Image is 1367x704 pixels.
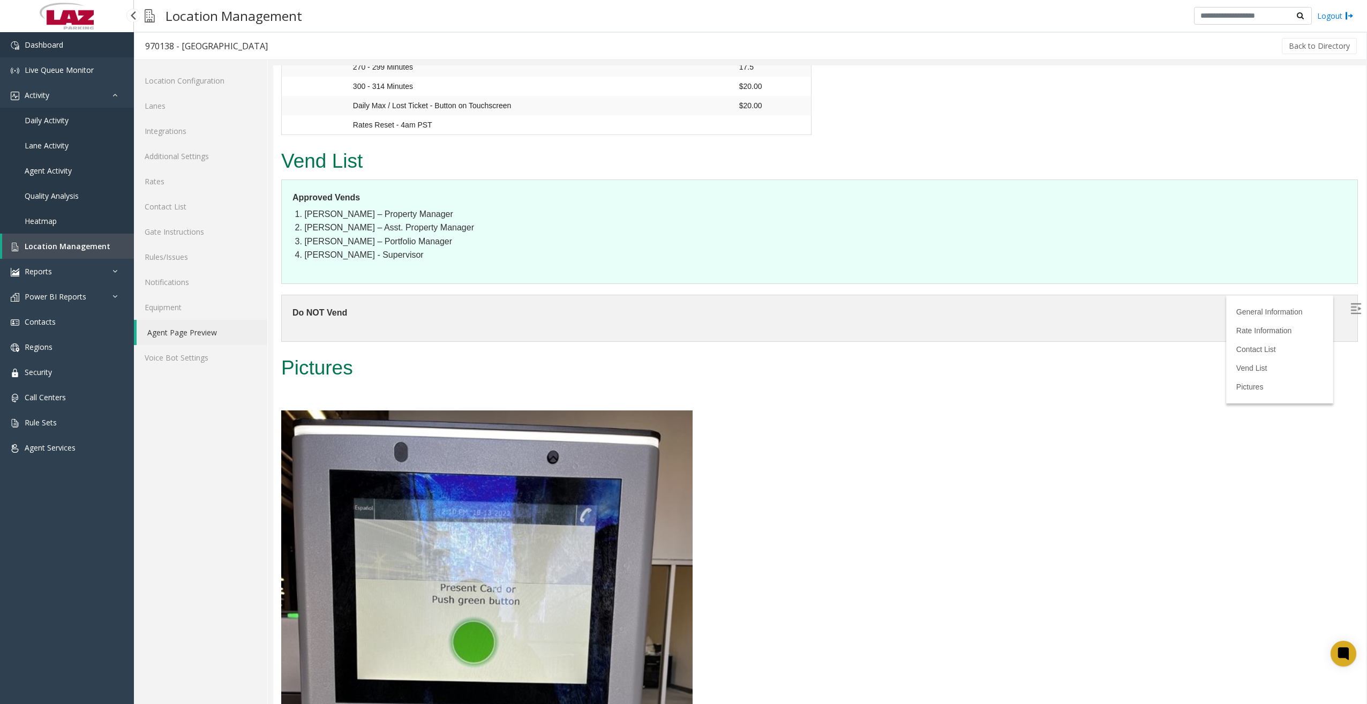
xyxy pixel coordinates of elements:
[11,41,19,50] img: 'icon'
[134,345,267,370] a: Voice Bot Settings
[25,342,52,352] span: Regions
[11,293,19,302] img: 'icon'
[11,444,19,453] img: 'icon'
[134,68,267,93] a: Location Configuration
[25,443,76,453] span: Agent Services
[25,216,57,226] span: Heatmap
[963,261,1019,269] a: Rate Information
[11,92,19,100] img: 'icon'
[1345,10,1354,21] img: logout
[1282,38,1357,54] button: Back to Directory
[19,241,1073,254] dt: Do NOT Vend
[11,343,19,352] img: 'icon'
[160,3,307,29] h3: Location Management
[461,11,538,31] td: $20.00
[11,369,19,377] img: 'icon'
[2,234,134,259] a: Location Management
[74,31,461,50] td: Daily Max / Lost Ticket - Button on Touchscreen
[74,50,461,70] td: Rates Reset - 4am PST
[25,90,49,100] span: Activity
[11,243,19,251] img: 'icon'
[134,144,267,169] a: Additional Settings
[11,419,19,428] img: 'icon'
[145,39,268,53] div: 970138 - [GEOGRAPHIC_DATA]
[134,295,267,320] a: Equipment
[25,291,86,302] span: Power BI Reports
[25,115,69,125] span: Daily Activity
[461,31,538,50] td: $20.00
[1077,238,1088,249] img: Open/Close Sidebar Menu
[19,125,1073,139] dt: Approved Vends
[11,268,19,276] img: 'icon'
[25,241,110,251] span: Location Management
[74,11,461,31] td: 300 - 314 Minutes
[25,191,79,201] span: Quality Analysis
[31,142,1073,156] li: [PERSON_NAME] – Property Manager
[134,169,267,194] a: Rates
[25,392,66,402] span: Call Centers
[25,417,57,428] span: Rule Sets
[963,242,1030,251] a: General Information
[8,289,1085,317] h2: Pictures
[134,219,267,244] a: Gate Instructions
[25,40,63,50] span: Dashboard
[25,140,69,151] span: Lane Activity
[25,266,52,276] span: Reports
[25,317,56,327] span: Contacts
[11,318,19,327] img: 'icon'
[25,65,94,75] span: Live Queue Monitor
[1317,10,1354,21] a: Logout
[134,269,267,295] a: Notifications
[134,244,267,269] a: Rules/Issues
[31,155,1073,169] li: [PERSON_NAME] – Asst. Property Manager
[25,166,72,176] span: Agent Activity
[25,367,52,377] span: Security
[8,82,1085,110] h2: Vend List
[963,280,1003,288] a: Contact List
[963,298,994,307] a: Vend List
[11,394,19,402] img: 'icon'
[134,93,267,118] a: Lanes
[11,66,19,75] img: 'icon'
[31,183,1073,197] li: [PERSON_NAME] - Supervisor
[145,3,155,29] img: pageIcon
[137,320,267,345] a: Agent Page Preview
[134,194,267,219] a: Contact List
[134,118,267,144] a: Integrations
[31,169,1073,183] li: [PERSON_NAME] – Portfolio Manager
[963,317,990,326] a: Pictures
